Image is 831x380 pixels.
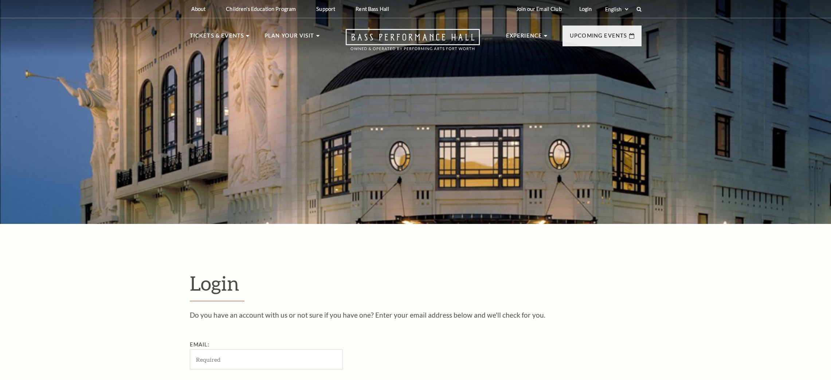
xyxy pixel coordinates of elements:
[226,6,296,12] p: Children's Education Program
[604,6,630,13] select: Select:
[190,341,210,348] label: Email:
[190,31,244,44] p: Tickets & Events
[191,6,206,12] p: About
[316,6,335,12] p: Support
[570,31,627,44] p: Upcoming Events
[190,349,343,369] input: Required
[506,31,542,44] p: Experience
[190,311,642,318] p: Do you have an account with us or not sure if you have one? Enter your email address below and we...
[356,6,389,12] p: Rent Bass Hall
[264,31,314,44] p: Plan Your Visit
[190,271,239,295] span: Login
